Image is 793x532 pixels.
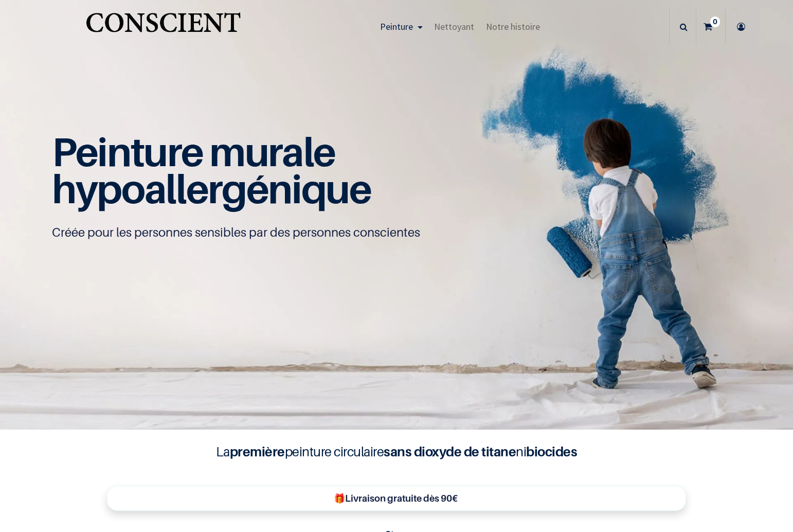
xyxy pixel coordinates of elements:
sup: 0 [710,16,720,27]
a: 0 [696,9,725,45]
span: Notre histoire [486,21,540,32]
b: sans dioxyde de titane [384,444,516,459]
span: Nettoyant [434,21,474,32]
b: première [230,444,285,459]
a: Peinture [374,9,428,45]
span: Peinture [380,21,413,32]
b: biocides [526,444,577,459]
span: hypoallergénique [52,165,371,212]
span: Peinture murale [52,128,335,175]
a: Logo of Conscient [84,7,243,47]
p: Créée pour les personnes sensibles par des personnes conscientes [52,224,741,241]
img: Conscient [84,7,243,47]
b: 🎁Livraison gratuite dès 90€ [334,493,458,504]
h4: La peinture circulaire ni [191,442,602,462]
